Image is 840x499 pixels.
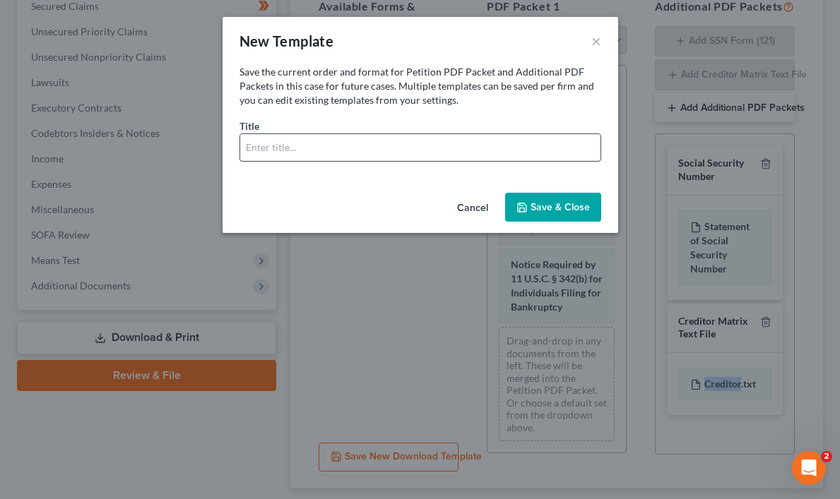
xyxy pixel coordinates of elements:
[240,134,601,161] input: Enter title...
[239,120,259,132] span: Title
[239,65,601,107] p: Save the current order and format for Petition PDF Packet and Additional PDF Packets in this case...
[239,31,334,51] div: New Template
[446,194,499,222] button: Cancel
[792,451,826,485] iframe: Intercom live chat
[505,193,601,222] button: Save & Close
[821,451,832,462] span: 2
[591,32,601,49] button: ×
